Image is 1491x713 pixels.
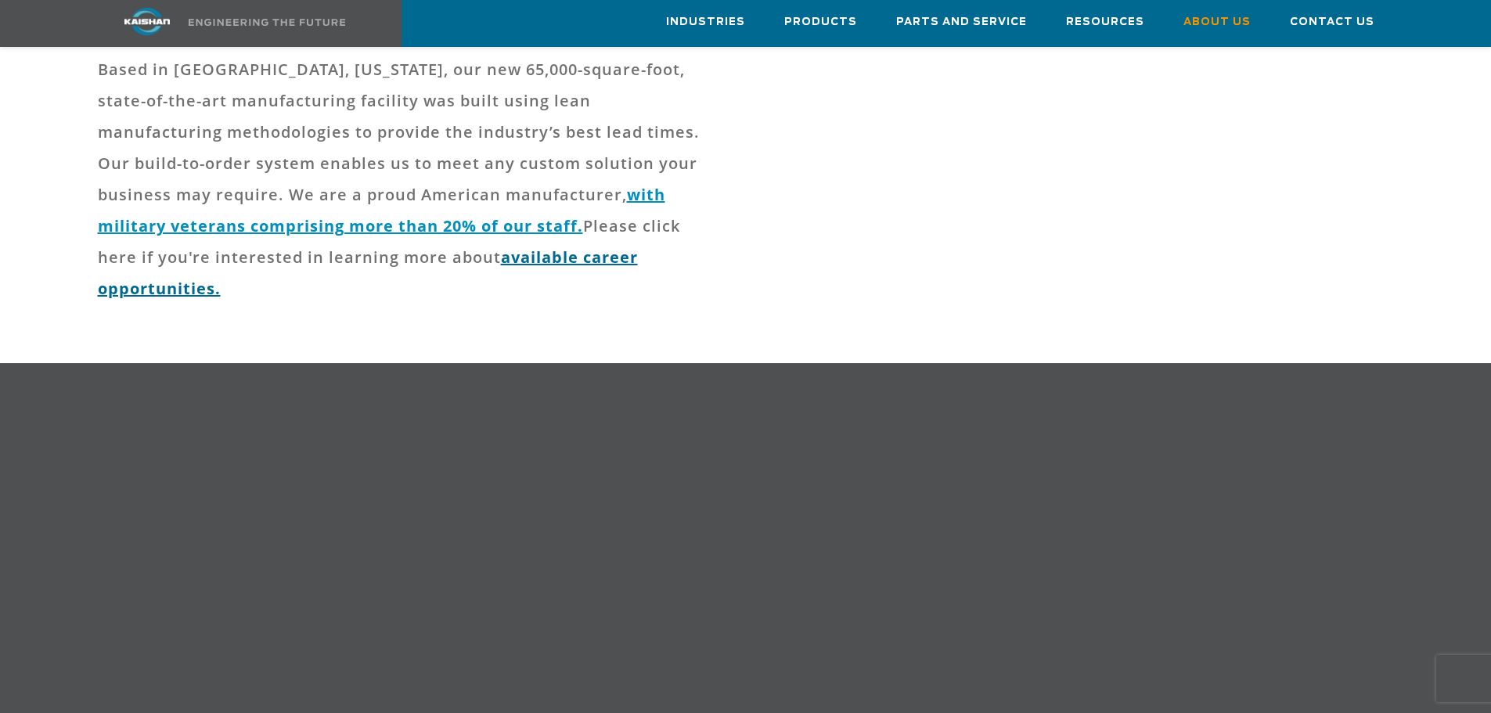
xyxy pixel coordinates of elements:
[88,8,206,35] img: kaishan logo
[98,54,705,304] p: Based in [GEOGRAPHIC_DATA], [US_STATE], our new 65,000-square-foot, state-of-the-art manufacturin...
[1183,13,1251,31] span: About Us
[666,13,745,31] span: Industries
[1183,1,1251,43] a: About Us
[896,13,1027,31] span: Parts and Service
[666,1,745,43] a: Industries
[896,1,1027,43] a: Parts and Service
[1066,13,1144,31] span: Resources
[1066,1,1144,43] a: Resources
[1290,1,1374,43] a: Contact Us
[189,19,345,26] img: Engineering the future
[784,1,857,43] a: Products
[1290,13,1374,31] span: Contact Us
[784,13,857,31] span: Products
